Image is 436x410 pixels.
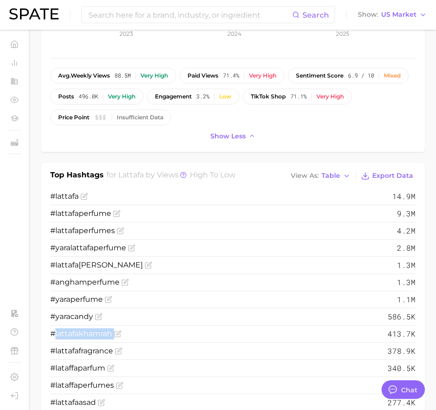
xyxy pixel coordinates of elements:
span: # perfume [50,209,111,218]
span: lattafa [55,192,79,201]
button: posts496.0kVery high [50,89,143,104]
span: #yara perfume [50,243,126,252]
span: # [PERSON_NAME] [50,260,143,269]
span: 1.1m [397,294,416,305]
div: Very high [249,72,276,79]
tspan: 2025 [336,30,349,37]
h1: Top Hashtags [50,169,104,182]
span: 14.9m [392,191,416,202]
span: Export Data [372,172,413,180]
button: Export Data [359,169,416,182]
span: lattafa [55,346,79,355]
span: 277.4k [388,397,416,408]
button: Flag as miscategorized or irrelevant [114,330,121,338]
span: # khamrah [50,329,112,338]
button: ShowUS Market [356,9,429,21]
span: 340.5k [388,363,416,374]
span: 292.5k [388,380,416,391]
span: #yaraperfume [50,295,103,304]
span: 88.5m [114,72,131,79]
span: lattafa [55,398,79,407]
div: Insufficient Data [117,114,163,121]
span: 586.5k [388,311,416,322]
h2: for by Views [107,169,235,182]
span: engagement [155,93,192,100]
span: 1.3m [397,277,416,288]
img: SPATE [9,8,59,20]
span: 2.8m [397,242,416,254]
span: #anghamperfume [50,278,120,286]
button: sentiment score6.9 / 10Mixed [288,68,409,84]
button: Flag as miscategorized or irrelevant [95,313,102,320]
span: Table [322,173,340,178]
span: high to low [190,170,235,179]
span: sentiment score [296,72,343,79]
button: avg.weekly views88.5mVery high [50,68,176,84]
span: lattafa [70,243,94,252]
button: Show less [208,130,258,143]
button: Flag as miscategorized or irrelevant [145,261,152,269]
button: Flag as miscategorized or irrelevant [115,347,122,355]
a: Log out. Currently logged in with e-mail roberto.gil@givaudan.com. [7,389,21,403]
button: Flag as miscategorized or irrelevant [117,227,124,234]
button: Flag as miscategorized or irrelevant [107,364,114,372]
span: #lataffaperfumes [50,381,114,390]
span: lattafa [118,170,144,179]
span: weekly views [58,72,110,79]
button: TikTok shop71.1%Very high [243,89,352,104]
span: 71.1% [290,93,307,100]
span: 413.7k [388,328,416,339]
span: 496.0k [79,93,98,100]
button: price pointInsufficient Data [50,110,171,125]
div: Low [219,93,231,100]
span: lattafa [55,260,79,269]
button: Flag as miscategorized or irrelevant [128,244,135,252]
button: Flag as miscategorized or irrelevant [121,279,129,286]
span: lattafa [55,226,79,235]
span: 9.3m [397,208,416,219]
button: Flag as miscategorized or irrelevant [113,210,121,217]
span: posts [58,93,74,100]
span: 1.3m [397,260,416,271]
abbr: average [58,72,71,79]
span: # [50,192,79,201]
span: US Market [381,12,416,17]
input: Search here for a brand, industry, or ingredient [87,7,292,23]
span: Search [302,11,329,20]
span: price point [58,114,89,121]
span: # fragrance [50,346,113,355]
span: TikTok shop [251,93,286,100]
span: # asad [50,398,96,407]
span: 3.2% [196,93,209,100]
button: Flag as miscategorized or irrelevant [116,382,123,389]
span: # perfumes [50,226,115,235]
button: Flag as miscategorized or irrelevant [80,193,88,200]
span: paid views [188,72,218,79]
span: 378.9k [388,345,416,357]
tspan: 2024 [228,30,241,37]
button: paid views71.4%Very high [180,68,284,84]
tspan: 2023 [120,30,133,37]
span: lattafa [55,209,79,218]
button: Flag as miscategorized or irrelevant [105,296,112,303]
div: Very high [141,72,168,79]
span: 6.9 / 10 [348,72,374,79]
button: View AsTable [288,170,353,182]
span: #yaracandy [50,312,93,321]
button: Flag as miscategorized or irrelevant [98,399,105,406]
span: #lataffaparfum [50,364,105,372]
button: engagement3.2%Low [147,89,239,104]
span: Show less [210,132,246,140]
span: 4.2m [397,225,416,236]
span: Show [358,12,378,17]
span: View As [291,173,319,178]
div: Mixed [384,72,401,79]
div: Very high [316,93,344,100]
span: lattafa [55,329,79,338]
span: 71.4% [223,72,239,79]
div: Very high [108,93,135,100]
